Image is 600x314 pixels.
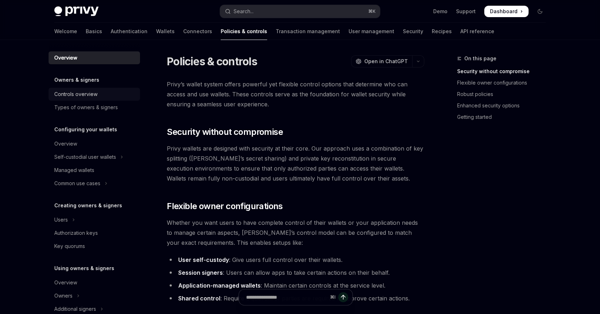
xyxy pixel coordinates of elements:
a: Flexible owner configurations [457,77,551,88]
div: Key quorums [54,242,85,250]
a: Support [456,8,476,15]
strong: Session signers [178,269,223,276]
div: Overview [54,278,77,287]
button: Toggle dark mode [534,6,546,17]
a: Wallets [156,23,175,40]
a: Authentication [111,23,147,40]
li: : Maintain certain controls at the service level. [167,280,424,290]
a: Recipes [432,23,452,40]
a: Security without compromise [457,66,551,77]
span: Security without compromise [167,126,283,138]
span: Whether you want users to have complete control of their wallets or your application needs to man... [167,218,424,248]
a: Types of owners & signers [49,101,140,114]
a: Overview [49,51,140,64]
a: Security [403,23,423,40]
a: Getting started [457,111,551,123]
span: ⌘ K [368,9,376,14]
div: Search... [234,7,254,16]
a: Enhanced security options [457,100,551,111]
div: Overview [54,54,77,62]
a: Transaction management [276,23,340,40]
li: : Users can allow apps to take certain actions on their behalf. [167,268,424,278]
h5: Creating owners & signers [54,201,122,210]
button: Toggle Users section [49,213,140,226]
span: Privy wallets are designed with security at their core. Our approach uses a combination of key sp... [167,143,424,183]
button: Toggle Self-custodial user wallets section [49,151,140,163]
div: Additional signers [54,305,96,313]
span: Dashboard [490,8,517,15]
a: User management [349,23,394,40]
strong: Application-managed wallets [178,282,261,289]
button: Open search [220,5,380,18]
a: Authorization keys [49,227,140,239]
h1: Policies & controls [167,55,257,68]
button: Toggle Common use cases section [49,177,140,190]
a: Managed wallets [49,164,140,177]
div: Authorization keys [54,229,98,237]
h5: Configuring your wallets [54,125,117,134]
a: Robust policies [457,88,551,100]
div: Controls overview [54,90,97,98]
button: Open in ChatGPT [351,55,412,67]
span: Flexible owner configurations [167,201,283,212]
button: Toggle Owners section [49,289,140,302]
span: Privy’s wallet system offers powerful yet flexible control options that determine who can access ... [167,79,424,109]
li: : Give users full control over their wallets. [167,255,424,265]
a: Dashboard [484,6,529,17]
div: Managed wallets [54,166,94,174]
div: Owners [54,292,72,300]
a: Welcome [54,23,77,40]
button: Send message [338,292,348,302]
h5: Owners & signers [54,76,99,84]
a: Policies & controls [221,23,267,40]
a: Controls overview [49,88,140,101]
h5: Using owners & signers [54,264,114,273]
div: Overview [54,140,77,148]
strong: User self-custody [178,256,229,263]
div: Common use cases [54,179,100,188]
a: Overview [49,137,140,150]
a: API reference [460,23,494,40]
a: Demo [433,8,447,15]
a: Connectors [183,23,212,40]
input: Ask a question... [246,289,327,305]
div: Self-custodial user wallets [54,153,116,161]
div: Users [54,216,68,224]
a: Basics [86,23,102,40]
div: Types of owners & signers [54,103,118,112]
a: Key quorums [49,240,140,253]
a: Overview [49,276,140,289]
img: dark logo [54,6,99,16]
span: On this page [464,54,496,63]
span: Open in ChatGPT [364,58,408,65]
